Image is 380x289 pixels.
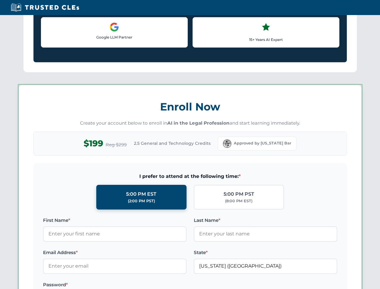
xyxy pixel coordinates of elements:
label: State [194,249,337,256]
p: 15+ Years AI Expert [198,37,334,42]
img: Trusted CLEs [9,3,81,12]
strong: AI in the Legal Profession [167,120,230,126]
label: Password [43,281,187,288]
input: Florida (FL) [194,259,337,274]
img: Google [110,22,119,32]
h3: Enroll Now [33,97,347,116]
input: Enter your email [43,259,187,274]
div: (8:00 PM EST) [225,198,252,204]
div: 5:00 PM PST [224,190,254,198]
span: I prefer to attend at the following time: [43,172,337,180]
label: Email Address [43,249,187,256]
img: Florida Bar [223,139,231,148]
label: Last Name [194,217,337,224]
input: Enter your first name [43,226,187,241]
span: Approved by [US_STATE] Bar [234,140,291,146]
p: Create your account below to enroll in and start learning immediately. [33,120,347,127]
input: Enter your last name [194,226,337,241]
label: First Name [43,217,187,224]
span: 2.5 General and Technology Credits [134,140,211,147]
div: (2:00 PM PST) [128,198,155,204]
span: $199 [84,137,103,150]
div: 5:00 PM EST [126,190,156,198]
span: Reg $299 [106,141,127,148]
p: Google LLM Partner [46,34,183,40]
